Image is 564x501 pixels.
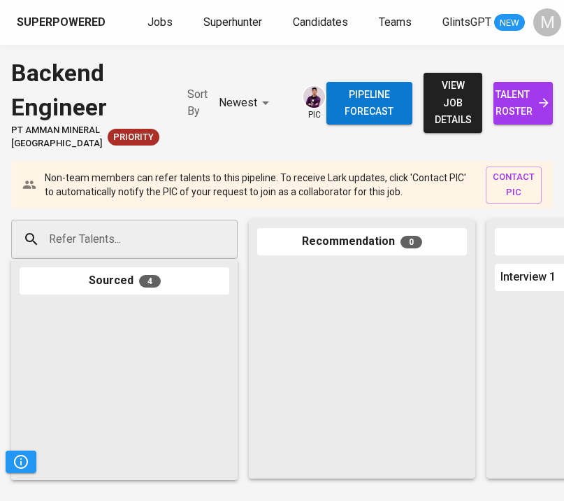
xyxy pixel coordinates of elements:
span: Interview 1 [500,269,556,285]
button: Open [230,238,233,241]
span: Candidates [293,15,348,29]
span: 0 [400,236,422,248]
div: New Job received from Demand Team [108,129,159,146]
span: Teams [379,15,412,29]
span: talent roster [505,86,542,120]
div: pic [302,85,326,121]
span: GlintsGPT [442,15,491,29]
a: Superpowered [17,15,108,31]
div: Backend Engineer [11,56,159,124]
p: Non-team members can refer talents to this pipeline. To receive Lark updates, click 'Contact PIC'... [45,171,475,199]
button: Pipeline Triggers [6,451,36,473]
a: Teams [379,14,414,31]
div: Superpowered [17,15,106,31]
a: Superhunter [203,14,265,31]
a: talent roster [493,82,553,125]
p: Newest [219,94,257,111]
span: NEW [494,16,525,30]
span: view job details [435,77,472,129]
div: Newest [219,90,274,116]
div: Sourced [20,267,229,295]
a: GlintsGPT NEW [442,14,525,31]
span: Priority [108,131,159,144]
button: contact pic [486,167,542,204]
span: PT Amman Mineral [GEOGRAPHIC_DATA] [11,124,102,150]
div: Recommendation [257,228,467,255]
img: erwin@glints.com [303,86,325,108]
a: Candidates [293,14,351,31]
button: view job details [424,73,483,133]
a: Jobs [147,14,175,31]
button: Pipeline forecast [326,82,412,125]
p: Sort By [187,86,208,120]
span: Pipeline forecast [338,86,401,120]
span: contact pic [493,169,535,202]
span: Jobs [147,15,173,29]
span: 4 [139,275,161,288]
div: M [533,8,561,36]
span: Superhunter [203,15,262,29]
